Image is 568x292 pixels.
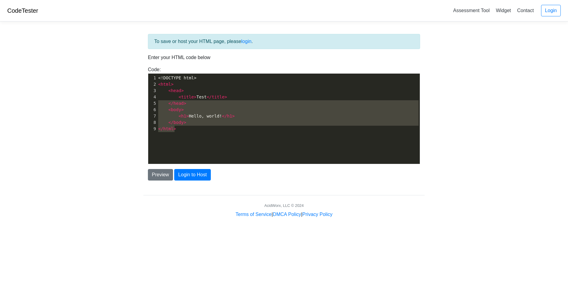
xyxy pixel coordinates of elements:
span: > [186,114,189,118]
div: 7 [148,113,157,119]
button: Login to Host [174,169,211,181]
div: 1 [148,75,157,81]
div: | | [236,211,332,218]
span: title [181,95,194,99]
span: head [171,88,181,93]
div: 6 [148,107,157,113]
a: DMCA Policy [273,212,301,217]
span: > [181,107,184,112]
span: <!DOCTYPE html> [158,75,196,80]
span: body [174,120,184,125]
a: Contact [515,5,536,15]
span: </ [158,126,163,131]
span: </ [168,101,174,106]
span: < [178,114,181,118]
span: </ [222,114,227,118]
span: body [171,107,181,112]
span: < [178,95,181,99]
span: title [212,95,224,99]
a: Login [541,5,561,16]
div: 5 [148,100,157,107]
span: html [161,82,171,87]
p: Enter your HTML code below [148,54,420,61]
div: 3 [148,88,157,94]
a: Terms of Service [236,212,272,217]
a: CodeTester [7,7,38,14]
div: 2 [148,81,157,88]
a: Widget [493,5,513,15]
button: Preview [148,169,173,181]
span: h1 [181,114,186,118]
span: head [174,101,184,106]
a: login [241,39,252,44]
span: </ [207,95,212,99]
span: h1 [227,114,232,118]
div: 4 [148,94,157,100]
a: Privacy Policy [302,212,333,217]
span: > [174,126,176,131]
span: > [181,88,184,93]
span: > [184,101,186,106]
span: html [163,126,174,131]
div: 9 [148,126,157,132]
div: 8 [148,119,157,126]
span: Test [158,95,227,99]
span: Hello, world! [158,114,235,118]
a: Assessment Tool [451,5,492,15]
span: < [158,82,161,87]
span: < [168,88,171,93]
div: Code: [143,66,425,164]
span: > [184,120,186,125]
div: To save or host your HTML page, please . [148,34,420,49]
span: < [168,107,171,112]
span: > [194,95,196,99]
span: </ [168,120,174,125]
div: AcidWorx, LLC © 2024 [264,203,304,208]
span: > [171,82,173,87]
span: > [224,95,227,99]
span: > [232,114,234,118]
